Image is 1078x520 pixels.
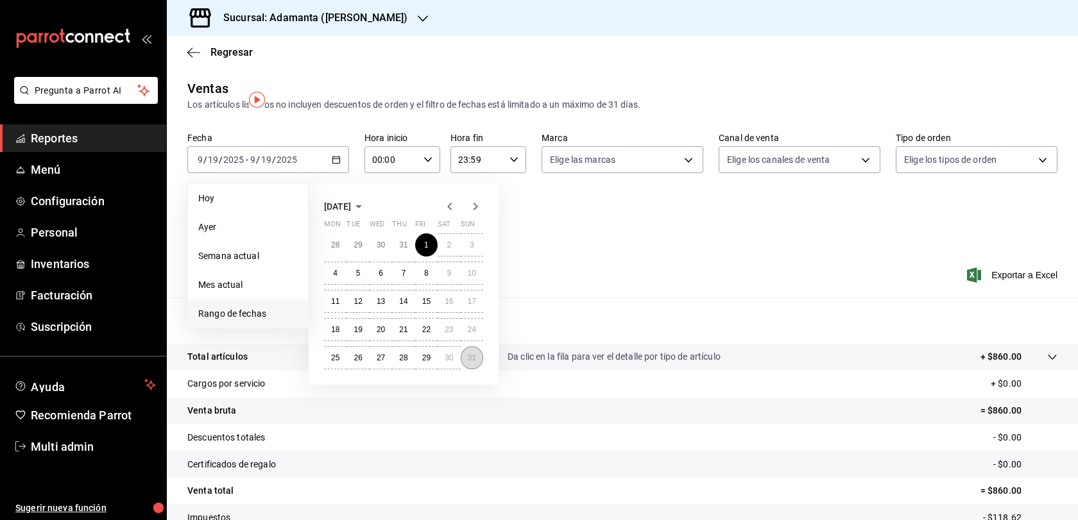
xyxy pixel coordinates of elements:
[379,269,383,278] abbr: August 6, 2025
[399,353,407,362] abbr: August 28, 2025
[250,155,256,165] input: --
[324,290,346,313] button: August 11, 2025
[461,220,475,233] abbr: Sunday
[980,484,1057,498] p: = $860.00
[438,290,460,313] button: August 16, 2025
[324,220,341,233] abbr: Monday
[461,346,483,369] button: August 31, 2025
[331,297,339,306] abbr: August 11, 2025
[542,133,703,142] label: Marca
[468,269,476,278] abbr: August 10, 2025
[970,267,1057,283] button: Exportar a Excel
[324,318,346,341] button: August 18, 2025
[447,269,451,278] abbr: August 9, 2025
[249,92,265,108] img: Tooltip marker
[187,431,265,444] p: Descuentos totales
[399,325,407,334] abbr: August 21, 2025
[346,233,369,256] button: July 29, 2025
[415,220,425,233] abbr: Friday
[370,233,392,256] button: July 30, 2025
[370,346,392,369] button: August 27, 2025
[402,269,406,278] abbr: August 7, 2025
[392,290,415,313] button: August 14, 2025
[354,240,362,249] abbr: July 29, 2025
[276,155,298,165] input: ----
[422,325,431,334] abbr: August 22, 2025
[324,201,351,212] span: [DATE]
[392,346,415,369] button: August 28, 2025
[470,240,474,249] abbr: August 3, 2025
[354,297,362,306] abbr: August 12, 2025
[141,33,151,44] button: open_drawer_menu
[31,130,156,147] span: Reportes
[31,407,156,424] span: Recomienda Parrot
[187,133,349,142] label: Fecha
[399,240,407,249] abbr: July 31, 2025
[31,224,156,241] span: Personal
[31,377,139,392] span: Ayuda
[187,458,276,471] p: Certificados de regalo
[15,501,156,515] span: Sugerir nueva función
[415,318,438,341] button: August 22, 2025
[370,318,392,341] button: August 20, 2025
[187,98,1057,112] div: Los artículos listados no incluyen descuentos de orden y el filtro de fechas está limitado a un m...
[422,353,431,362] abbr: August 29, 2025
[203,155,207,165] span: /
[187,79,228,98] div: Ventas
[392,220,406,233] abbr: Thursday
[210,46,253,58] span: Regresar
[333,269,338,278] abbr: August 4, 2025
[461,290,483,313] button: August 17, 2025
[187,46,253,58] button: Regresar
[14,77,158,104] button: Pregunta a Parrot AI
[331,240,339,249] abbr: July 28, 2025
[331,325,339,334] abbr: August 18, 2025
[438,262,460,285] button: August 9, 2025
[468,353,476,362] abbr: August 31, 2025
[187,377,266,390] p: Cargos por servicio
[197,155,203,165] input: --
[461,318,483,341] button: August 24, 2025
[377,353,385,362] abbr: August 27, 2025
[370,290,392,313] button: August 13, 2025
[198,249,298,263] span: Semana actual
[461,233,483,256] button: August 3, 2025
[31,192,156,210] span: Configuración
[468,297,476,306] abbr: August 17, 2025
[272,155,276,165] span: /
[392,233,415,256] button: July 31, 2025
[324,199,366,214] button: [DATE]
[187,404,236,417] p: Venta bruta
[198,221,298,234] span: Ayer
[198,192,298,205] span: Hoy
[399,297,407,306] abbr: August 14, 2025
[422,297,431,306] abbr: August 15, 2025
[331,353,339,362] abbr: August 25, 2025
[31,161,156,178] span: Menú
[993,458,1057,471] p: - $0.00
[447,240,451,249] abbr: August 2, 2025
[424,240,429,249] abbr: August 1, 2025
[356,269,361,278] abbr: August 5, 2025
[392,318,415,341] button: August 21, 2025
[424,269,429,278] abbr: August 8, 2025
[31,318,156,335] span: Suscripción
[438,318,460,341] button: August 23, 2025
[991,377,1057,390] p: + $0.00
[370,220,384,233] abbr: Wednesday
[346,290,369,313] button: August 12, 2025
[261,155,272,165] input: --
[727,153,830,166] span: Elige los canales de venta
[364,133,440,142] label: Hora inicio
[31,287,156,304] span: Facturación
[354,353,362,362] abbr: August 26, 2025
[377,297,385,306] abbr: August 13, 2025
[896,133,1057,142] label: Tipo de orden
[450,133,526,142] label: Hora fin
[9,93,158,106] a: Pregunta a Parrot AI
[415,290,438,313] button: August 15, 2025
[993,431,1057,444] p: - $0.00
[415,233,438,256] button: August 1, 2025
[370,262,392,285] button: August 6, 2025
